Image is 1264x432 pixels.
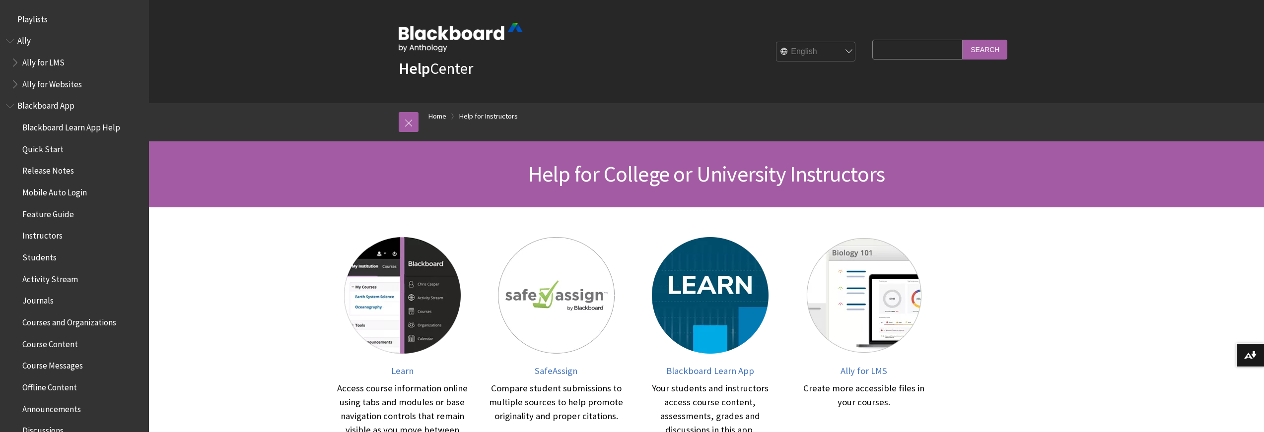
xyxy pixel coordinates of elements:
span: Course Content [22,336,78,349]
img: Ally for LMS [806,237,922,354]
input: Search [963,40,1007,59]
span: Help for College or University Instructors [528,160,885,187]
select: Site Language Selector [776,42,856,62]
span: Activity Stream [22,271,78,284]
span: Ally for LMS [841,365,887,376]
a: Home [428,110,446,123]
img: Blackboard by Anthology [399,23,523,52]
span: Mobile Auto Login [22,184,87,197]
span: Quick Start [22,141,64,154]
span: Feature Guide [22,206,74,219]
span: Blackboard App [17,98,74,111]
nav: Book outline for Anthology Ally Help [6,33,143,93]
span: Instructors [22,228,63,241]
strong: Help [399,59,430,78]
span: Blackboard Learn App Help [22,119,120,132]
span: Ally [17,33,31,46]
div: Compare student submissions to multiple sources to help promote originality and proper citations. [489,381,623,423]
img: SafeAssign [498,237,615,354]
span: Journals [22,293,54,306]
img: Learn [344,237,461,354]
span: Offline Content [22,379,77,392]
span: Course Messages [22,358,83,371]
a: Help for Instructors [459,110,518,123]
span: SafeAssign [535,365,577,376]
span: Ally for LMS [22,54,65,67]
span: Students [22,249,57,262]
span: Blackboard Learn App [666,365,754,376]
img: Blackboard Learn App [652,237,769,354]
nav: Book outline for Playlists [6,11,143,28]
span: Ally for Websites [22,76,82,89]
span: Playlists [17,11,48,24]
div: Create more accessible files in your courses. [797,381,931,409]
span: Announcements [22,401,81,414]
span: Release Notes [22,163,74,176]
span: Learn [391,365,414,376]
a: HelpCenter [399,59,473,78]
span: Courses and Organizations [22,314,116,327]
